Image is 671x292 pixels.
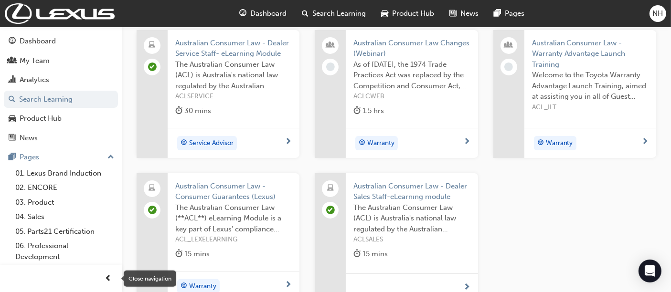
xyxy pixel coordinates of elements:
[463,283,470,292] span: next-icon
[4,129,118,147] a: News
[315,30,478,158] a: Australian Consumer Law Changes (Webinar)As of [DATE], the 1974 Trade Practices Act was replaced ...
[353,202,470,235] span: The Australian Consumer Law (ACL) is Australia's national law regulated by the Australian Competi...
[251,8,287,19] span: Dashboard
[9,115,16,123] span: car-icon
[189,138,234,149] span: Service Advisor
[148,206,157,214] span: learningRecordVerb_PASS-icon
[175,38,292,59] span: Australian Consumer Law - Dealer Service Staff- eLearning Module
[504,63,513,71] span: learningRecordVerb_NONE-icon
[20,133,38,144] div: News
[11,209,118,224] a: 04. Sales
[175,248,182,260] span: duration-icon
[175,181,292,202] span: Australian Consumer Law - Consumer Guarantees (Lexus)
[442,4,487,23] a: news-iconNews
[11,166,118,181] a: 01. Lexus Brand Induction
[374,4,442,23] a: car-iconProduct Hub
[327,182,334,195] span: laptop-icon
[175,105,211,117] div: 30 mins
[353,248,361,260] span: duration-icon
[537,137,544,149] span: target-icon
[505,39,512,52] span: people-icon
[4,148,118,166] button: Pages
[326,63,335,71] span: learningRecordVerb_NONE-icon
[20,36,56,47] div: Dashboard
[175,59,292,92] span: The Australian Consumer Law (ACL) is Australia's national law regulated by the Australian Competi...
[461,8,479,19] span: News
[353,38,470,59] span: Australian Consumer Law Changes (Webinar)
[532,38,649,70] span: Australian Consumer Law - Warranty Advantage Launch Training
[9,95,15,104] span: search-icon
[20,152,39,163] div: Pages
[105,273,112,285] span: prev-icon
[353,181,470,202] span: Australian Consumer Law - Dealer Sales Staff-eLearning module
[124,271,176,287] div: Close navigation
[11,224,118,239] a: 05. Parts21 Certification
[382,8,389,20] span: car-icon
[175,105,182,117] span: duration-icon
[9,134,16,143] span: news-icon
[175,202,292,235] span: The Australian Consumer Law (**ACL**) eLearning Module is a key part of Lexus' compliance program...
[487,4,533,23] a: pages-iconPages
[493,30,656,158] a: Australian Consumer Law - Warranty Advantage Launch TrainingWelcome to the Toyota Warranty Advant...
[4,32,118,50] a: Dashboard
[20,55,50,66] div: My Team
[4,71,118,89] a: Analytics
[353,248,388,260] div: 15 mins
[313,8,366,19] span: Search Learning
[189,281,216,292] span: Warranty
[181,137,187,149] span: target-icon
[353,105,361,117] span: duration-icon
[149,182,156,195] span: laptop-icon
[4,31,118,148] button: DashboardMy TeamAnalyticsSearch LearningProduct HubNews
[175,248,210,260] div: 15 mins
[326,206,335,214] span: learningRecordVerb_PASS-icon
[11,195,118,210] a: 03. Product
[240,8,247,20] span: guage-icon
[175,91,292,102] span: ACLSERVICE
[546,138,573,149] span: Warranty
[11,239,118,264] a: 06. Professional Development
[302,8,309,20] span: search-icon
[641,138,649,146] span: next-icon
[9,153,16,162] span: pages-icon
[285,281,292,290] span: next-icon
[232,4,295,23] a: guage-iconDashboard
[148,63,157,71] span: learningRecordVerb_PASS-icon
[9,76,16,84] span: chart-icon
[463,138,470,146] span: next-icon
[20,113,62,124] div: Product Hub
[4,52,118,70] a: My Team
[137,30,299,158] a: Australian Consumer Law - Dealer Service Staff- eLearning ModuleThe Australian Consumer Law (ACL)...
[393,8,435,19] span: Product Hub
[367,138,394,149] span: Warranty
[353,234,470,245] span: ACLSALES
[653,8,663,19] span: NH
[149,39,156,52] span: laptop-icon
[175,234,292,245] span: ACL_LEXELEARNING
[353,59,470,92] span: As of [DATE], the 1974 Trade Practices Act was replaced by the Competition and Consumer Act, whic...
[639,260,661,282] div: Open Intercom Messenger
[9,37,16,46] span: guage-icon
[107,151,114,164] span: up-icon
[9,57,16,65] span: people-icon
[505,8,525,19] span: Pages
[359,137,365,149] span: target-icon
[650,5,666,22] button: NH
[5,3,115,24] img: Trak
[11,180,118,195] a: 02. ENCORE
[353,105,384,117] div: 1.5 hrs
[4,91,118,108] a: Search Learning
[295,4,374,23] a: search-iconSearch Learning
[532,70,649,102] span: Welcome to the Toyota Warranty Advantage Launch Training, aimed at assisting you in all of Guest ...
[327,39,334,52] span: people-icon
[11,264,118,279] a: 07. Management
[532,102,649,113] span: ACL_ILT
[285,138,292,146] span: next-icon
[4,110,118,127] a: Product Hub
[353,91,470,102] span: ACLCWEB
[20,74,49,85] div: Analytics
[494,8,501,20] span: pages-icon
[450,8,457,20] span: news-icon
